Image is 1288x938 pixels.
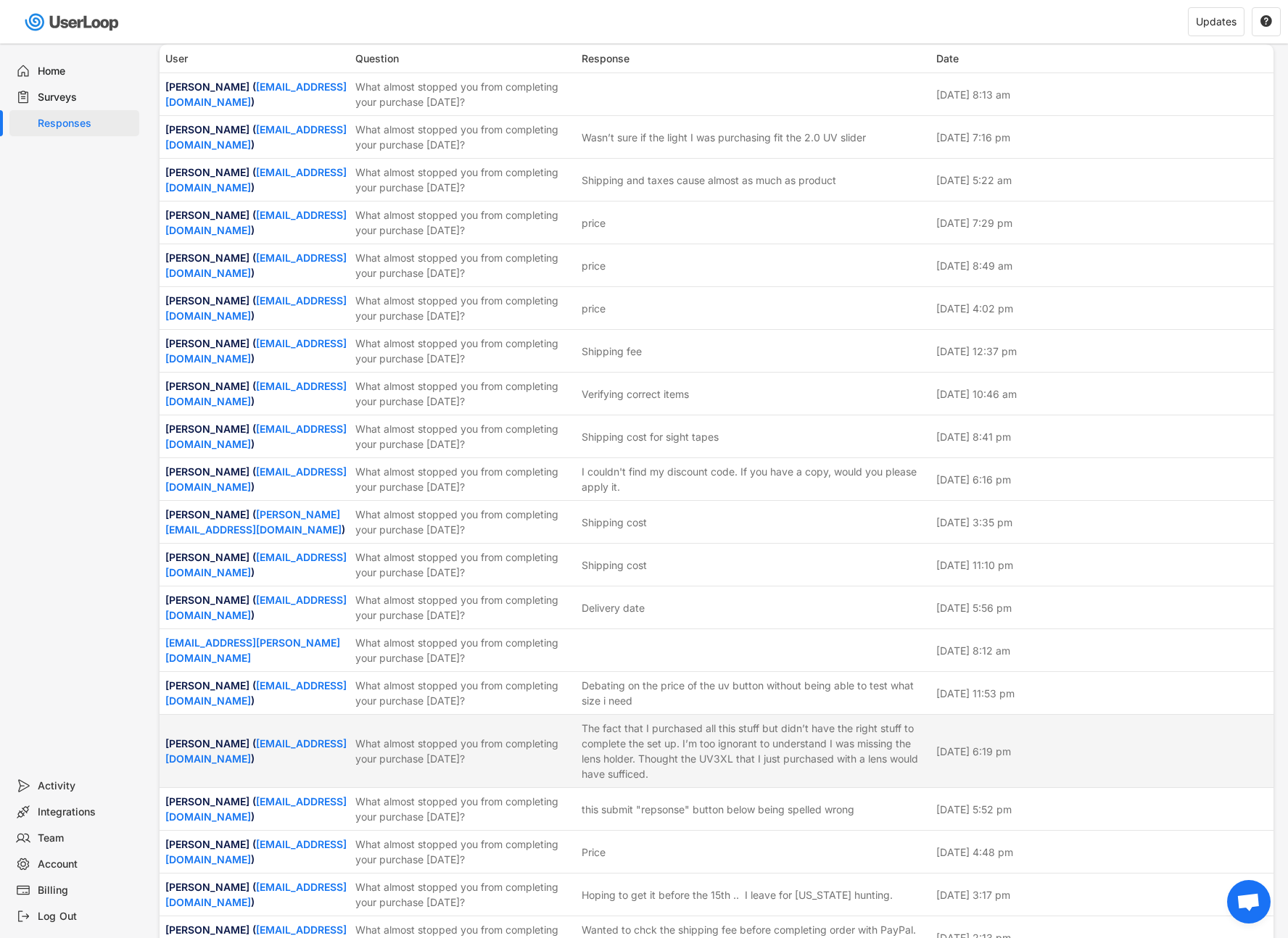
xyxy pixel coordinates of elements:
div: [DATE] 11:10 pm [936,557,1268,573]
div: What almost stopped you from completing your purchase [DATE]? [355,794,573,824]
div: Date [936,51,1268,66]
div: Shipping and taxes cause almost as much as product [582,173,836,188]
a: [EMAIL_ADDRESS][DOMAIN_NAME] [165,209,347,236]
img: userloop-logo-01.svg [22,7,124,37]
div: [DATE] 8:13 am [936,87,1268,102]
a: [EMAIL_ADDRESS][DOMAIN_NAME] [165,881,347,908]
div: Shipping cost for sight tapes [582,429,719,444]
div: [PERSON_NAME] ( ) [165,592,347,623]
div: Question [355,51,573,66]
div: [DATE] 6:19 pm [936,744,1268,759]
div: What almost stopped you from completing your purchase [DATE]? [355,336,573,366]
a: [EMAIL_ADDRESS][PERSON_NAME][DOMAIN_NAME] [165,636,340,664]
div: What almost stopped you from completing your purchase [DATE]? [355,293,573,323]
div: Delivery date [582,600,645,615]
a: [EMAIL_ADDRESS][DOMAIN_NAME] [165,423,347,450]
div: What almost stopped you from completing your purchase [DATE]? [355,464,573,494]
div: [PERSON_NAME] ( ) [165,678,347,708]
a: [EMAIL_ADDRESS][DOMAIN_NAME] [165,679,347,707]
div: What almost stopped you from completing your purchase [DATE]? [355,592,573,623]
div: What almost stopped you from completing your purchase [DATE]? [355,122,573,152]
div: Team [38,831,133,845]
div: [PERSON_NAME] ( ) [165,207,347,238]
div: [PERSON_NAME] ( ) [165,549,347,580]
div: [DATE] 10:46 am [936,386,1268,402]
div: What almost stopped you from completing your purchase [DATE]? [355,378,573,409]
div: [PERSON_NAME] ( ) [165,837,347,867]
div: Response [582,51,928,66]
div: [DATE] 7:16 pm [936,130,1268,145]
div: [PERSON_NAME] ( ) [165,464,347,494]
div: Integrations [38,805,133,819]
div: [DATE] 8:49 am [936,258,1268,273]
div: What almost stopped you from completing your purchase [DATE]? [355,837,573,867]
div: [PERSON_NAME] ( ) [165,507,347,537]
div: What almost stopped you from completing your purchase [DATE]? [355,165,573,195]
div: Activity [38,779,133,793]
div: [DATE] 3:35 pm [936,515,1268,530]
div: [PERSON_NAME] ( ) [165,250,347,281]
div: [PERSON_NAME] ( ) [165,122,347,152]
a: [EMAIL_ADDRESS][DOMAIN_NAME] [165,838,347,866]
div: [PERSON_NAME] ( ) [165,421,347,452]
div: Open chat [1227,880,1271,924]
div: [PERSON_NAME] ( ) [165,378,347,409]
div: What almost stopped you from completing your purchase [DATE]? [355,79,573,109]
div: Shipping cost [582,515,647,530]
div: price [582,258,606,273]
div: Hoping to get it before the 15th .. I leave for [US_STATE] hunting. [582,887,893,902]
div: [DATE] 5:56 pm [936,600,1268,615]
div: [DATE] 5:52 pm [936,802,1268,817]
div: [PERSON_NAME] ( ) [165,794,347,824]
div: [DATE] 7:29 pm [936,215,1268,231]
div: [DATE] 6:16 pm [936,472,1268,487]
div: [DATE] 12:37 pm [936,344,1268,359]
div: What almost stopped you from completing your purchase [DATE]? [355,736,573,766]
a: [EMAIL_ADDRESS][DOMAIN_NAME] [165,166,347,194]
div: User [165,51,347,66]
div: I couldn't find my discount code. If you have a copy, would you please apply it. [582,464,928,494]
div: What almost stopped you from completing your purchase [DATE]? [355,678,573,708]
div: What almost stopped you from completing your purchase [DATE]? [355,635,573,665]
a: [EMAIL_ADDRESS][DOMAIN_NAME] [165,252,347,279]
a: [EMAIL_ADDRESS][DOMAIN_NAME] [165,551,347,578]
div: [DATE] 11:53 pm [936,686,1268,701]
div: price [582,215,606,231]
a: [EMAIL_ADDRESS][DOMAIN_NAME] [165,294,347,322]
div: Responses [38,117,133,130]
a: [EMAIL_ADDRESS][DOMAIN_NAME] [165,737,347,765]
div: [DATE] 4:48 pm [936,844,1268,860]
div: What almost stopped you from completing your purchase [DATE]? [355,421,573,452]
div: [PERSON_NAME] ( ) [165,879,347,910]
div: Shipping fee [582,344,642,359]
div: What almost stopped you from completing your purchase [DATE]? [355,879,573,910]
a: [EMAIL_ADDRESS][DOMAIN_NAME] [165,380,347,407]
a: [EMAIL_ADDRESS][DOMAIN_NAME] [165,465,347,493]
div: Price [582,844,606,860]
a: [EMAIL_ADDRESS][DOMAIN_NAME] [165,123,347,151]
div: [PERSON_NAME] ( ) [165,293,347,323]
div: [PERSON_NAME] ( ) [165,736,347,766]
div: Billing [38,884,133,897]
div: Wasn’t sure if the light I was purchasing fit the 2.0 UV slider [582,130,866,145]
div: What almost stopped you from completing your purchase [DATE]? [355,207,573,238]
div: [DATE] 8:41 pm [936,429,1268,444]
div: Home [38,65,133,78]
div: Updates [1196,17,1237,27]
a: [EMAIL_ADDRESS][DOMAIN_NAME] [165,594,347,621]
div: What almost stopped you from completing your purchase [DATE]? [355,507,573,537]
div: [DATE] 8:12 am [936,643,1268,658]
a: [EMAIL_ADDRESS][DOMAIN_NAME] [165,795,347,823]
div: What almost stopped you from completing your purchase [DATE]? [355,549,573,580]
div: [PERSON_NAME] ( ) [165,79,347,109]
div: Debating on the price of the uv button without being able to test what size i need [582,678,928,708]
a: [EMAIL_ADDRESS][DOMAIN_NAME] [165,337,347,365]
div: [PERSON_NAME] ( ) [165,336,347,366]
div: Log Out [38,910,133,924]
div: Surveys [38,91,133,104]
div: [DATE] 5:22 am [936,173,1268,188]
div: The fact that I purchased all this stuff but didn’t have the right stuff to complete the set up. ... [582,721,928,781]
a: [EMAIL_ADDRESS][DOMAIN_NAME] [165,80,347,108]
div: Verifying correct items [582,386,689,402]
div: [PERSON_NAME] ( ) [165,165,347,195]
